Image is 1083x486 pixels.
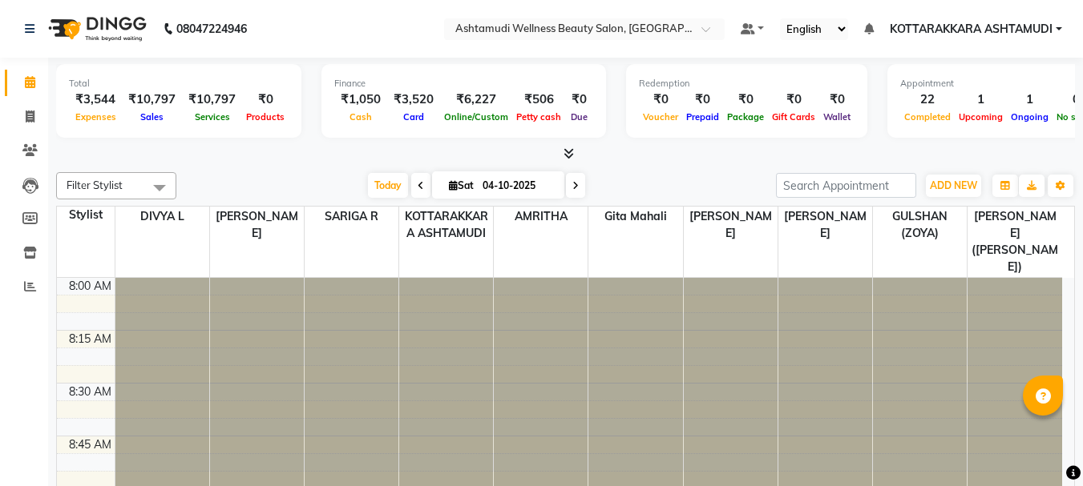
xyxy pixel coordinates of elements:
div: ₹6,227 [440,90,512,109]
div: 22 [900,90,955,109]
span: Filter Stylist [67,179,123,191]
div: 8:15 AM [66,331,115,347]
button: ADD NEW [926,175,981,197]
span: GULSHAN (ZOYA) [873,207,967,243]
div: ₹0 [639,90,682,109]
span: SARIGA R [305,207,398,227]
span: Card [399,111,428,123]
div: Finance [334,77,593,90]
span: Products [242,111,289,123]
div: ₹3,544 [69,90,122,109]
span: Gift Cards [768,111,819,123]
span: KOTTARAKKARA ASHTAMUDI [890,21,1053,38]
span: [PERSON_NAME] [778,207,872,243]
div: ₹0 [768,90,819,109]
span: Sales [136,111,168,123]
b: 08047224946 [176,6,247,51]
div: 8:00 AM [66,278,115,295]
div: ₹0 [565,90,593,109]
div: ₹0 [819,90,855,109]
div: ₹0 [682,90,723,109]
span: AMRITHA [494,207,588,227]
span: ADD NEW [930,179,977,191]
span: Petty cash [512,111,565,123]
div: 8:30 AM [66,384,115,400]
div: ₹506 [512,90,565,109]
span: [PERSON_NAME] [684,207,778,243]
div: 1 [1007,90,1053,109]
span: Ongoing [1007,111,1053,123]
div: ₹3,520 [387,90,440,109]
span: Completed [900,111,955,123]
span: Online/Custom [440,111,512,123]
div: 1 [955,90,1007,109]
span: [PERSON_NAME] [210,207,304,243]
img: logo [41,6,151,51]
div: Total [69,77,289,90]
div: Redemption [639,77,855,90]
div: ₹10,797 [182,90,242,109]
input: Search Appointment [776,173,916,198]
span: Prepaid [682,111,723,123]
span: Today [368,173,408,198]
span: Due [567,111,592,123]
span: Cash [346,111,376,123]
span: DIVYA L [115,207,209,227]
span: KOTTARAKKARA ASHTAMUDI [399,207,493,243]
span: Package [723,111,768,123]
div: Stylist [57,207,115,223]
div: ₹1,050 [334,90,387,109]
span: Services [191,111,234,123]
div: ₹0 [242,90,289,109]
span: Gita Mahali [588,207,682,227]
span: Wallet [819,111,855,123]
span: Voucher [639,111,682,123]
span: Upcoming [955,111,1007,123]
div: 8:45 AM [66,436,115,453]
div: ₹0 [723,90,768,109]
div: ₹10,797 [122,90,182,109]
span: [PERSON_NAME] ([PERSON_NAME]) [968,207,1062,277]
input: 2025-10-04 [478,174,558,198]
span: Sat [445,179,478,191]
span: Expenses [71,111,120,123]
